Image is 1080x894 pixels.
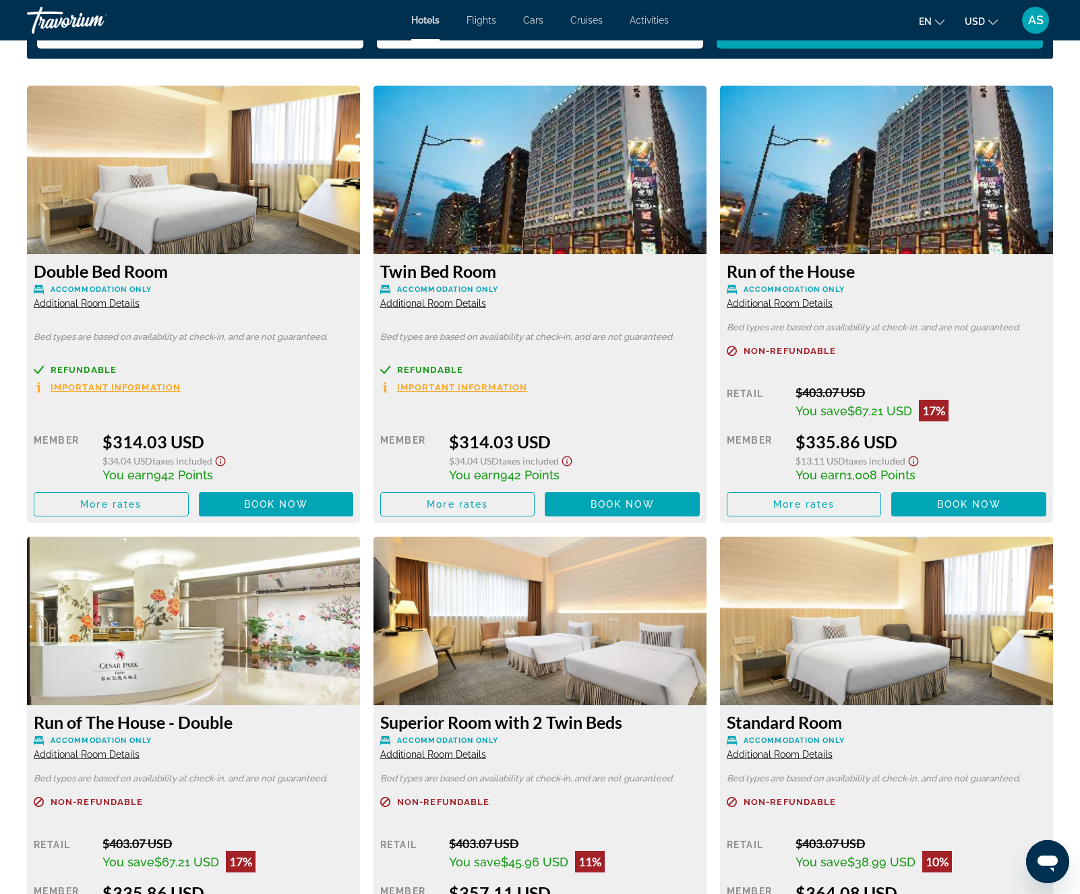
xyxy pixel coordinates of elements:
span: Accommodation Only [51,736,152,745]
button: More rates [34,492,189,516]
p: Bed types are based on availability at check-in, and are not guaranteed. [727,774,1046,783]
span: You earn [102,468,154,482]
button: Show Taxes and Fees disclaimer [905,452,922,467]
span: Additional Room Details [380,298,486,309]
button: Change language [919,11,944,31]
img: db52b3c9-9487-46b9-8acb-3a9e51248796.jpeg [720,537,1053,705]
button: Show Taxes and Fees disclaimer [559,452,575,467]
span: Taxes included [499,455,559,467]
h3: Run of The House - Double [34,712,353,732]
span: 1,008 Points [847,468,916,482]
a: Cruises [570,15,603,26]
span: 942 Points [500,468,560,482]
span: $67.21 USD [154,855,219,869]
div: 17% [919,400,949,421]
h3: Double Bed Room [34,261,353,281]
img: 19de685d-0f18-4f78-ba19-dbab0c5632f9.jpeg [27,86,360,254]
img: 2f647eb9-cc04-45cc-8485-13481c5114ef.jpeg [720,86,1053,254]
span: Non-refundable [744,798,836,806]
div: $314.03 USD [449,431,700,452]
span: You save [449,855,501,869]
span: $45.96 USD [501,855,568,869]
span: Non-refundable [51,798,143,806]
span: Taxes included [845,455,905,467]
span: More rates [80,499,142,510]
iframe: Кнопка запуска окна обмена сообщениями [1026,840,1069,883]
span: $13.11 USD [796,455,845,467]
div: Retail [380,836,439,872]
span: en [919,16,932,27]
span: Additional Room Details [727,749,833,760]
span: Book now [591,499,655,510]
div: Retail [34,836,92,872]
span: $67.21 USD [847,404,912,418]
button: More rates [380,492,535,516]
button: Important Information [34,382,181,393]
h3: Superior Room with 2 Twin Beds [380,712,700,732]
a: Refundable [34,365,353,375]
span: More rates [773,499,835,510]
button: Book now [199,492,354,516]
p: Bed types are based on availability at check-in, and are not guaranteed. [380,332,700,342]
div: Retail [727,385,785,421]
span: Accommodation Only [744,736,845,745]
a: Hotels [411,15,440,26]
span: AS [1028,13,1044,27]
span: Important Information [51,383,181,392]
div: $403.07 USD [449,836,700,851]
button: Show Taxes and Fees disclaimer [212,452,229,467]
img: b5d14127-d885-47ef-90b3-243e2ee7784c.jpeg [373,537,707,705]
h3: Standard Room [727,712,1046,732]
span: Refundable [397,365,463,374]
div: Member [34,431,92,482]
div: 11% [575,851,605,872]
span: $34.04 USD [102,455,152,467]
span: Additional Room Details [34,749,140,760]
span: $34.04 USD [449,455,499,467]
span: USD [965,16,985,27]
img: 2f647eb9-cc04-45cc-8485-13481c5114ef.jpeg [373,86,707,254]
button: Check-in date: Sep 13, 2025 Check-out date: Sep 15, 2025 [37,15,363,49]
p: Bed types are based on availability at check-in, and are not guaranteed. [380,774,700,783]
div: $403.07 USD [796,385,1046,400]
a: Cars [523,15,543,26]
span: Book now [937,499,1001,510]
div: Member [380,431,439,482]
span: Non-refundable [397,798,489,806]
span: 942 Points [154,468,213,482]
img: 9d0de3d9-998c-4b4b-8eee-5eb16ae0c973.jpeg [27,537,360,705]
div: $314.03 USD [102,431,353,452]
span: You save [796,404,847,418]
span: Taxes included [152,455,212,467]
span: Non-refundable [744,347,836,355]
span: Important Information [397,383,527,392]
span: Accommodation Only [397,285,498,294]
p: Bed types are based on availability at check-in, and are not guaranteed. [34,774,353,783]
button: Book now [545,492,700,516]
button: Important Information [380,382,527,393]
span: You earn [796,468,847,482]
a: Activities [630,15,669,26]
p: Bed types are based on availability at check-in, and are not guaranteed. [727,323,1046,332]
div: 17% [226,851,256,872]
a: Flights [467,15,496,26]
h3: Twin Bed Room [380,261,700,281]
div: 10% [922,851,952,872]
span: You save [796,855,847,869]
div: Member [727,431,785,482]
a: Travorium [27,3,162,38]
span: Additional Room Details [727,298,833,309]
div: $335.86 USD [796,431,1046,452]
div: $403.07 USD [796,836,1046,851]
span: $38.99 USD [847,855,916,869]
button: More rates [727,492,882,516]
span: Accommodation Only [744,285,845,294]
span: Accommodation Only [397,736,498,745]
span: Additional Room Details [380,749,486,760]
span: Accommodation Only [51,285,152,294]
span: You save [102,855,154,869]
